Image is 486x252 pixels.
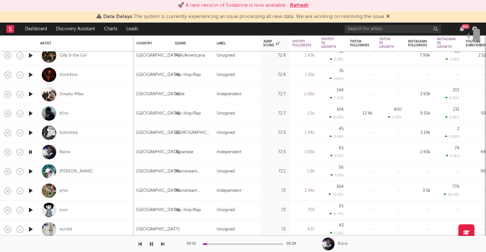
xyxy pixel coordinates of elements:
[444,192,459,197] div: 28.52 %
[462,24,470,29] div: 99 +
[175,168,210,175] div: Mainstream Electronic
[59,169,93,174] a: [PERSON_NAME]
[175,90,184,98] div: Indie
[455,50,459,54] div: 85
[217,52,235,60] div: Unsigned
[292,206,315,214] div: 759
[178,2,287,9] div: 🚀 A new version of Sodatone is now available.
[59,227,72,232] a: wzrdd
[136,42,165,45] div: Country
[339,223,344,228] div: 43
[122,23,142,35] a: Leads
[329,77,344,81] div: 2.66 %
[59,188,68,194] a: phin
[337,88,344,92] div: 144
[286,240,299,248] div: 00:29
[263,52,286,60] div: 72.8
[329,212,344,216] div: 8.74 %
[59,149,70,155] div: Raine
[350,40,369,47] div: Tiktok Followers
[103,14,132,19] span: Data Delays
[408,90,430,98] div: 3.93k
[339,127,344,131] div: 45
[330,96,344,100] div: 7.43 %
[59,111,68,117] a: K!no
[59,91,84,97] a: Sneaky Miles
[292,71,315,79] div: 1.35k
[217,226,235,233] div: Unsigned
[437,37,456,49] div: Instagram 7D Growth
[263,187,286,195] div: 72
[292,52,315,60] div: 1.43k
[321,37,336,49] div: Spotify 7D Growth
[408,40,427,47] div: Instagram Followers
[175,148,193,156] div: Japanese
[217,71,235,79] div: Unsigned
[263,110,286,117] div: 72.7
[408,52,430,60] div: 7.99k
[263,148,286,156] div: 72.5
[136,226,180,233] div: [GEOGRAPHIC_DATA]
[386,14,390,19] span: Dismiss
[217,206,235,214] div: Unsigned
[217,187,241,195] div: Independent
[292,226,315,233] div: 637
[136,129,180,137] div: [GEOGRAPHIC_DATA]
[379,37,394,49] div: Tiktok 7D Growth
[292,40,311,47] div: Spotify Followers
[103,14,384,19] span: : The system is currently experiencing an issue processing all new data. We are working on resolv...
[59,207,68,213] a: xvvr
[336,185,344,189] div: 364
[394,107,401,112] div: 400
[175,206,201,214] div: Hip-Hop/Rap
[136,110,180,117] div: [GEOGRAPHIC_DATA]
[136,187,180,195] div: [GEOGRAPHIC_DATA]
[59,130,78,136] a: Solnishka
[263,168,286,175] div: 72.1
[217,148,241,156] div: Independent
[263,40,279,47] div: Jump Score
[445,96,459,100] div: 5.40 %
[136,206,180,214] div: [GEOGRAPHIC_DATA]
[455,146,459,150] div: 74
[59,53,87,59] a: Gilly & the Girl
[187,240,200,248] div: 00:01
[330,57,344,61] div: 2.29 %
[217,42,254,45] div: Label
[59,72,77,78] div: Vock9ine
[217,90,241,98] div: Independent
[292,129,315,137] div: 1.34k
[329,135,344,139] div: 3.48 %
[339,146,344,150] div: 65
[40,42,127,45] div: Artist
[175,52,205,60] div: Folk/Americana
[339,165,344,170] div: 56
[446,57,459,61] div: 1.08 %
[263,90,286,98] div: 72.7
[136,90,180,98] div: [GEOGRAPHIC_DATA]
[263,226,286,233] div: 72
[453,88,459,92] div: 201
[339,204,344,208] div: 61
[330,173,344,177] div: 3.21 %
[51,23,100,35] a: Discovery Assistant
[263,129,286,137] div: 72.5
[339,50,344,54] div: 32
[445,115,459,119] div: 2.48 %
[339,69,344,73] div: 35
[292,148,315,156] div: 1.89k
[408,129,430,137] div: 2.19k
[136,71,180,79] div: [GEOGRAPHIC_DATA]
[460,26,464,32] button: 99+
[175,187,210,195] div: Mainstream Electronic
[217,168,235,175] div: Unsigned
[408,110,430,117] div: 9.55k
[217,110,235,117] div: Unsigned
[445,135,459,139] div: 0.09 %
